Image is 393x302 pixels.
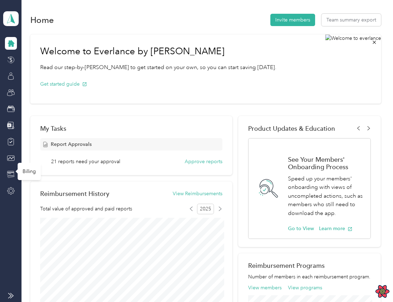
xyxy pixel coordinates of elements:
span: Total value of approved and paid reports [40,205,132,212]
p: Number of members in each reimbursement program. [248,273,371,281]
span: Product Updates & Education [248,125,335,132]
iframe: Everlance-gr Chat Button Frame [354,263,393,302]
p: Read our step-by-[PERSON_NAME] to get started on your own, so you can start saving [DATE]. [40,63,276,72]
div: Billing [18,162,41,180]
h2: Reimbursement History [40,190,109,197]
div: My Tasks [40,125,222,132]
h2: Reimbursement Programs [248,262,371,269]
h1: Welcome to Everlance by [PERSON_NAME] [40,46,276,57]
button: Get started guide [40,80,87,88]
p: Speed up your members' onboarding with views of uncompleted actions, such as members who still ne... [288,174,363,218]
button: Invite members [270,14,315,26]
img: Welcome to everlance [325,35,381,104]
span: 21 reports need your approval [51,158,120,165]
button: Approve reports [185,158,222,165]
h1: See Your Members' Onboarding Process [288,156,363,171]
h1: Home [30,16,54,24]
button: Learn more [319,225,352,232]
button: Team summary export [321,14,381,26]
button: Open React Query Devtools [375,284,389,298]
button: View programs [288,284,322,291]
button: View Reimbursements [173,190,222,197]
button: Go to View [288,225,314,232]
span: Report Approvals [51,141,92,148]
button: View members [248,284,282,291]
span: 2025 [197,204,214,214]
